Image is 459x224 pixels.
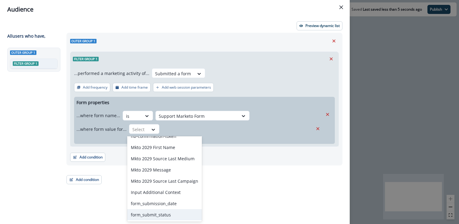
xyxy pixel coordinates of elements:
button: Add condition [66,175,102,184]
button: Remove [329,36,339,46]
p: All user s who have, [7,33,46,39]
button: Remove [313,124,323,133]
button: Close [336,2,346,12]
div: Mkto 2029 First Name [127,142,202,153]
span: Filter group 1 [73,57,99,61]
div: form_submit_status [127,209,202,220]
span: Outer group 1 [70,39,97,43]
div: Mkto 2029 Source Last Medium [127,153,202,164]
p: Form properties [76,99,109,106]
button: Remove [326,54,336,63]
div: Input Additional Context [127,187,202,198]
button: Preview dynamic list [297,21,342,30]
div: Audience [7,5,342,14]
p: Preview dynamic list [305,24,340,28]
p: ...performed a marketing activity of... [74,70,149,76]
button: Add frequency [74,83,110,92]
button: Add web session parameters [153,83,214,92]
div: Mkto 2029 Source Last Campaign [127,175,202,187]
p: Add frequency [83,85,107,90]
button: Remove [323,110,332,119]
div: nb-confirmation-token [127,131,202,142]
span: Filter group 1 [13,61,39,66]
button: Add condition [70,153,105,162]
p: Add web session parameters [162,85,211,90]
p: ...where form value for... [76,126,127,132]
div: Mkto 2029 Message [127,164,202,175]
p: ...where form name... [76,112,120,119]
p: Add time frame [121,85,148,90]
div: form_submission_date [127,198,202,209]
button: Add time frame [113,83,151,92]
span: Outer group 1 [10,50,36,55]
